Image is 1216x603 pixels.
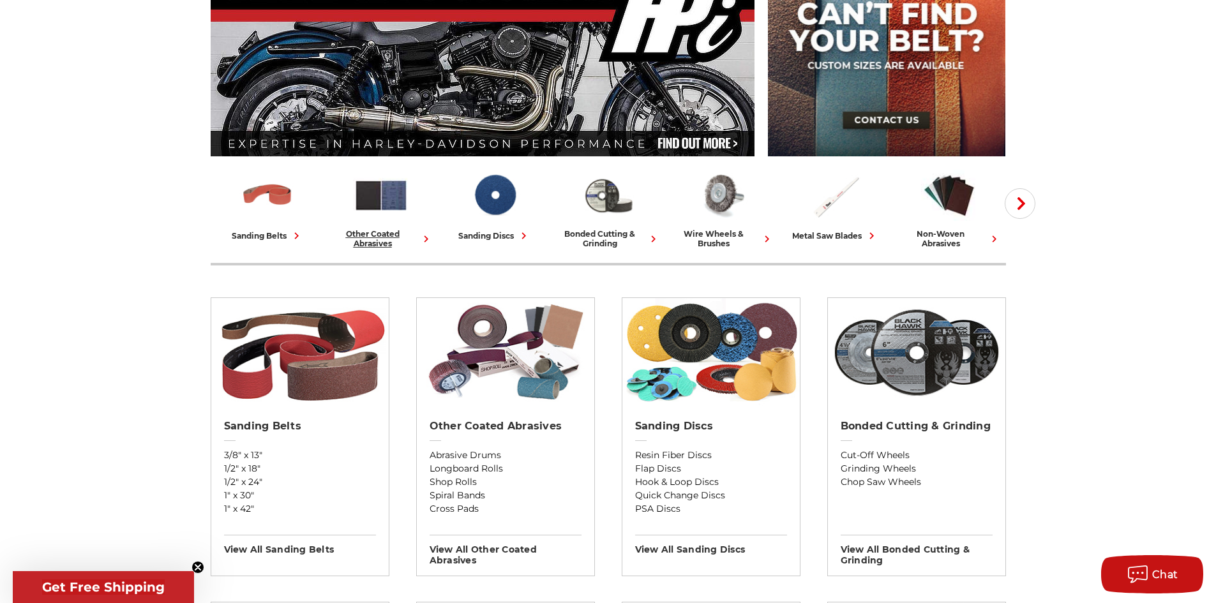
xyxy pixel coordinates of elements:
[580,168,636,223] img: Bonded Cutting & Grinding
[467,168,523,223] img: Sanding Discs
[329,168,433,248] a: other coated abrasives
[216,168,319,242] a: sanding belts
[807,168,864,223] img: Metal Saw Blades
[232,229,303,242] div: sanding belts
[557,168,660,248] a: bonded cutting & grinding
[211,298,389,406] img: Sanding Belts
[224,475,376,489] a: 1/2" x 24"
[224,449,376,462] a: 3/8" x 13"
[13,571,194,603] div: Get Free ShippingClose teaser
[224,489,376,502] a: 1" x 30"
[224,535,376,555] h3: View All sanding belts
[622,298,800,406] img: Sanding Discs
[635,462,787,475] a: Flap Discs
[557,229,660,248] div: bonded cutting & grinding
[224,502,376,516] a: 1" x 42"
[897,229,1001,248] div: non-woven abrasives
[1101,555,1203,593] button: Chat
[329,229,433,248] div: other coated abrasives
[430,420,582,433] h2: Other Coated Abrasives
[353,168,409,223] img: Other Coated Abrasives
[635,449,787,462] a: Resin Fiber Discs
[635,489,787,502] a: Quick Change Discs
[430,535,582,566] h3: View All other coated abrasives
[921,168,977,223] img: Non-woven Abrasives
[841,475,993,489] a: Chop Saw Wheels
[430,489,582,502] a: Spiral Bands
[841,449,993,462] a: Cut-Off Wheels
[224,420,376,433] h2: Sanding Belts
[417,298,594,406] img: Other Coated Abrasives
[430,462,582,475] a: Longboard Rolls
[635,420,787,433] h2: Sanding Discs
[841,462,993,475] a: Grinding Wheels
[841,535,993,566] h3: View All bonded cutting & grinding
[458,229,530,242] div: sanding discs
[430,502,582,516] a: Cross Pads
[443,168,546,242] a: sanding discs
[1152,569,1178,581] span: Chat
[792,229,878,242] div: metal saw blades
[1005,188,1035,219] button: Next
[430,475,582,489] a: Shop Rolls
[191,561,204,574] button: Close teaser
[635,535,787,555] h3: View All sanding discs
[670,168,774,248] a: wire wheels & brushes
[635,475,787,489] a: Hook & Loop Discs
[694,168,750,223] img: Wire Wheels & Brushes
[784,168,887,242] a: metal saw blades
[670,229,774,248] div: wire wheels & brushes
[828,298,1005,406] img: Bonded Cutting & Grinding
[42,579,165,595] span: Get Free Shipping
[224,462,376,475] a: 1/2" x 18"
[239,168,296,223] img: Sanding Belts
[841,420,993,433] h2: Bonded Cutting & Grinding
[430,449,582,462] a: Abrasive Drums
[897,168,1001,248] a: non-woven abrasives
[635,502,787,516] a: PSA Discs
